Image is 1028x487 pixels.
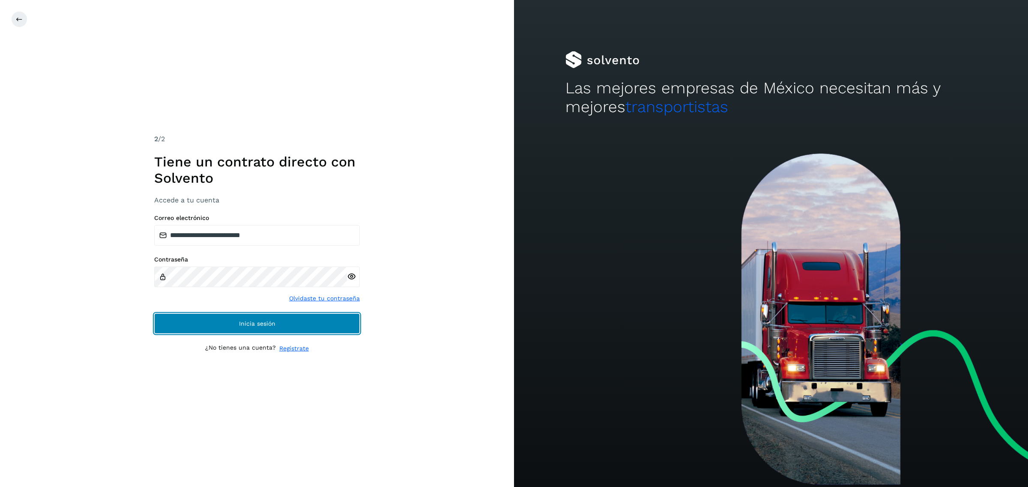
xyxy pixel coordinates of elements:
span: transportistas [625,98,728,116]
span: Inicia sesión [239,321,275,327]
h2: Las mejores empresas de México necesitan más y mejores [565,79,977,117]
label: Contraseña [154,256,360,263]
a: Regístrate [279,344,309,353]
h3: Accede a tu cuenta [154,196,360,204]
a: Olvidaste tu contraseña [289,294,360,303]
span: 2 [154,135,158,143]
button: Inicia sesión [154,313,360,334]
h1: Tiene un contrato directo con Solvento [154,154,360,187]
div: /2 [154,134,360,144]
label: Correo electrónico [154,214,360,222]
p: ¿No tienes una cuenta? [205,344,276,353]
